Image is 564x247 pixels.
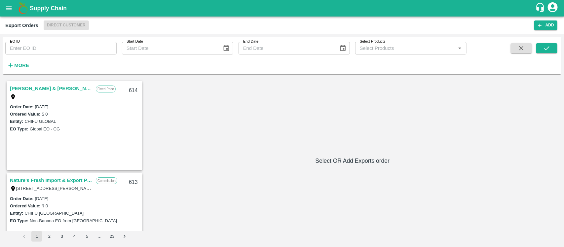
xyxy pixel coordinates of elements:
button: Go to page 4 [69,231,80,242]
button: More [5,60,31,71]
label: Ordered Value: [10,112,40,117]
b: Supply Chain [30,5,67,12]
input: Select Products [357,44,454,53]
button: Go to next page [119,231,130,242]
label: Entity: [10,119,23,124]
button: Go to page 3 [56,231,67,242]
div: customer-support [535,2,547,14]
button: Add [534,20,557,30]
a: Supply Chain [30,4,535,13]
button: Go to page 2 [44,231,55,242]
nav: pagination navigation [18,231,131,242]
button: open drawer [1,1,17,16]
label: Entity: [10,211,23,216]
label: Non-Banana EO from [GEOGRAPHIC_DATA] [30,218,117,223]
input: End Date [239,42,334,54]
img: logo [17,2,30,15]
button: Choose date [337,42,349,54]
label: CHIFU GLOBAL [24,119,56,124]
button: Choose date [220,42,233,54]
label: CHIFU [GEOGRAPHIC_DATA] [24,211,84,216]
label: [DATE] [35,196,49,201]
h6: Select OR Add Exports order [146,156,559,165]
p: Fixed Price [96,86,116,92]
div: 614 [125,83,142,98]
label: Order Date : [10,196,34,201]
strong: More [14,63,29,68]
a: Nature's Fresh Import & Export Private Limited [10,176,93,185]
label: End Date [243,39,258,44]
a: [PERSON_NAME] & [PERSON_NAME][DOMAIN_NAME]. [10,84,93,93]
label: Order Date : [10,104,34,109]
button: Go to page 23 [107,231,117,242]
label: Start Date [127,39,143,44]
label: Ordered Value: [10,203,40,208]
label: EO ID [10,39,20,44]
label: $ 0 [42,112,48,117]
button: Open [456,44,464,53]
button: Go to page 5 [82,231,92,242]
div: Export Orders [5,21,38,30]
div: 613 [125,175,142,190]
p: Commission [96,177,117,184]
label: ₹ 0 [42,203,48,208]
input: Enter EO ID [5,42,117,54]
label: Select Products [360,39,386,44]
label: Global EO - CG [30,126,60,131]
input: Start Date [122,42,217,54]
button: page 1 [31,231,42,242]
label: [STREET_ADDRESS][PERSON_NAME] [16,186,94,191]
div: account of current user [547,1,559,15]
label: EO Type: [10,126,28,131]
div: … [94,233,105,240]
label: [DATE] [35,104,49,109]
label: EO Type: [10,218,28,223]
